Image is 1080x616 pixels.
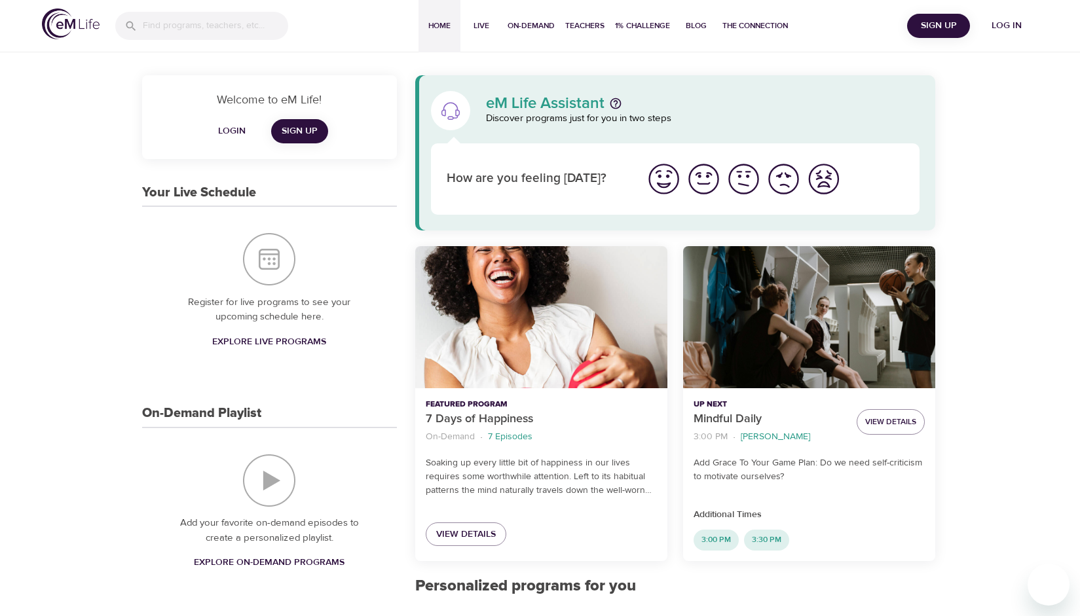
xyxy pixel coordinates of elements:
[680,19,712,33] span: Blog
[744,534,789,545] span: 3:30 PM
[865,415,916,429] span: View Details
[694,508,925,522] p: Additional Times
[466,19,497,33] span: Live
[764,159,804,199] button: I'm feeling bad
[168,295,371,325] p: Register for live programs to see your upcoming schedule here.
[508,19,555,33] span: On-Demand
[426,430,475,444] p: On-Demand
[694,534,739,545] span: 3:00 PM
[615,19,670,33] span: 1% Challenge
[436,526,496,543] span: View Details
[644,159,684,199] button: I'm feeling great
[243,233,295,285] img: Your Live Schedule
[806,161,842,197] img: worst
[216,123,248,139] span: Login
[243,454,295,507] img: On-Demand Playlist
[975,14,1038,38] button: Log in
[684,159,724,199] button: I'm feeling good
[694,456,925,484] p: Add Grace To Your Game Plan: Do we need self-criticism to motivate ourselves?
[804,159,844,199] button: I'm feeling worst
[189,551,350,575] a: Explore On-Demand Programs
[211,119,253,143] button: Login
[426,410,657,428] p: 7 Days of Happiness
[722,19,788,33] span: The Connection
[415,577,936,596] h2: Personalized programs for you
[694,430,728,444] p: 3:00 PM
[426,456,657,498] p: Soaking up every little bit of happiness in our lives requires some worthwhile attention. Left to...
[486,111,920,126] p: Discover programs just for you in two steps
[741,430,810,444] p: [PERSON_NAME]
[694,428,846,446] nav: breadcrumb
[415,246,667,388] button: 7 Days of Happiness
[480,428,483,446] li: ·
[724,159,764,199] button: I'm feeling ok
[733,428,736,446] li: ·
[194,554,344,571] span: Explore On-Demand Programs
[694,530,739,551] div: 3:00 PM
[42,9,100,39] img: logo
[912,18,965,34] span: Sign Up
[488,430,532,444] p: 7 Episodes
[980,18,1033,34] span: Log in
[683,246,935,388] button: Mindful Daily
[694,399,846,410] p: Up Next
[426,428,657,446] nav: breadcrumb
[1028,564,1070,606] iframe: Button to launch messaging window
[142,185,256,200] h3: Your Live Schedule
[207,330,331,354] a: Explore Live Programs
[426,399,657,410] p: Featured Program
[857,409,925,435] button: View Details
[142,406,261,421] h3: On-Demand Playlist
[565,19,605,33] span: Teachers
[168,516,371,545] p: Add your favorite on-demand episodes to create a personalized playlist.
[158,91,381,109] p: Welcome to eM Life!
[426,522,506,547] a: View Details
[486,96,605,111] p: eM Life Assistant
[694,410,846,428] p: Mindful Daily
[212,334,326,350] span: Explore Live Programs
[726,161,762,197] img: ok
[766,161,802,197] img: bad
[440,100,461,121] img: eM Life Assistant
[424,19,455,33] span: Home
[646,161,682,197] img: great
[271,119,328,143] a: Sign Up
[282,123,318,139] span: Sign Up
[744,530,789,551] div: 3:30 PM
[907,14,970,38] button: Sign Up
[447,170,628,189] p: How are you feeling [DATE]?
[686,161,722,197] img: good
[143,12,288,40] input: Find programs, teachers, etc...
